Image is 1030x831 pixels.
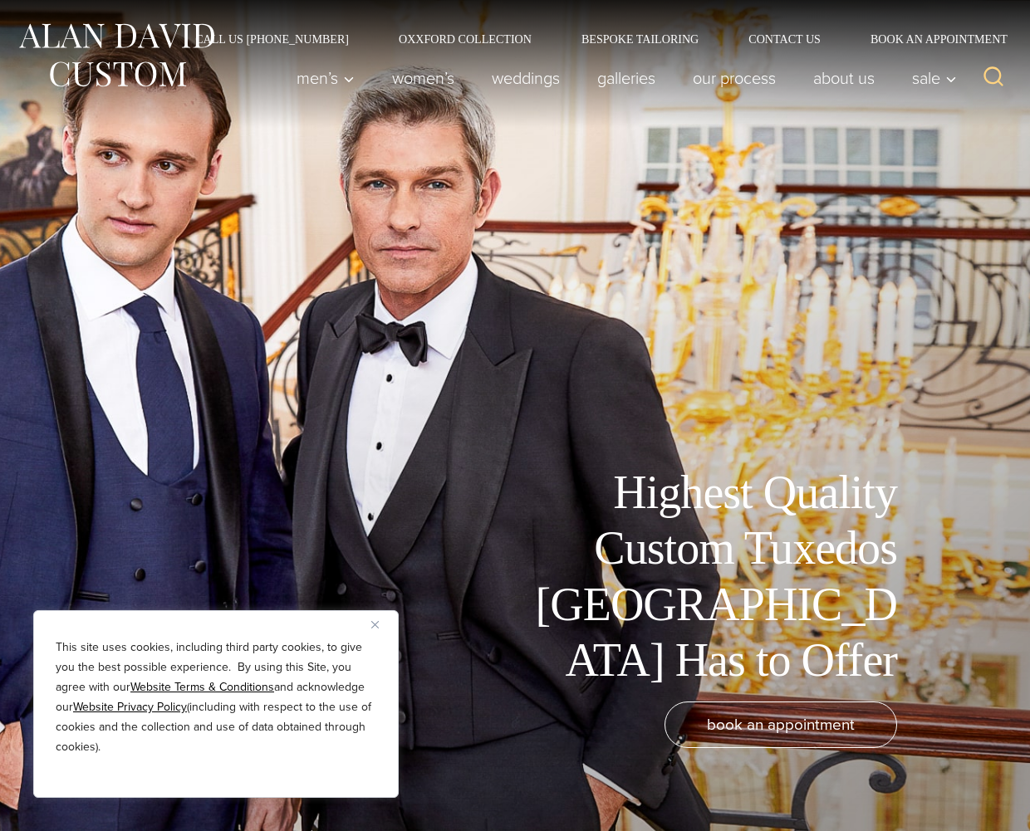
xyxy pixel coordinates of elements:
[579,61,674,95] a: Galleries
[557,33,723,45] a: Bespoke Tailoring
[846,33,1013,45] a: Book an Appointment
[371,621,379,628] img: Close
[56,638,376,757] p: This site uses cookies, including third party cookies, to give you the best possible experience. ...
[674,61,795,95] a: Our Process
[278,61,966,95] nav: Primary Navigation
[707,712,855,736] span: book an appointment
[912,70,957,86] span: Sale
[523,465,897,688] h1: Highest Quality Custom Tuxedos [GEOGRAPHIC_DATA] Has to Offer
[17,18,216,92] img: Alan David Custom
[974,58,1013,98] button: View Search Form
[130,678,274,696] a: Website Terms & Conditions
[374,61,473,95] a: Women’s
[665,701,897,748] a: book an appointment
[473,61,579,95] a: weddings
[170,33,374,45] a: Call Us [PHONE_NUMBER]
[170,33,1013,45] nav: Secondary Navigation
[371,614,391,634] button: Close
[374,33,557,45] a: Oxxford Collection
[795,61,894,95] a: About Us
[297,70,355,86] span: Men’s
[723,33,846,45] a: Contact Us
[73,698,187,716] a: Website Privacy Policy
